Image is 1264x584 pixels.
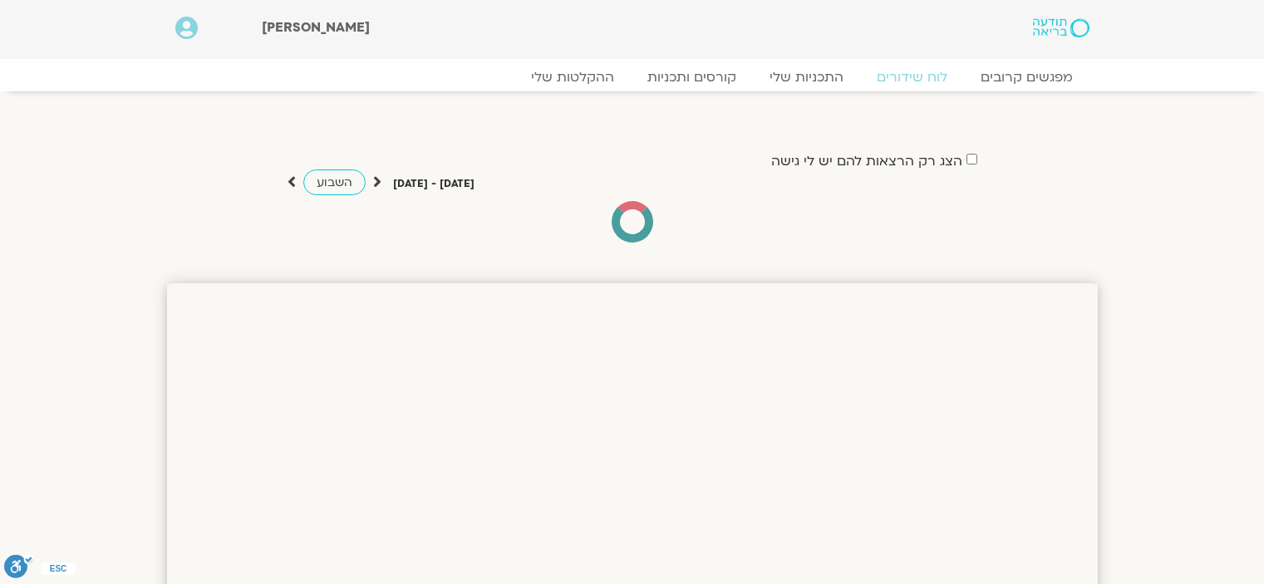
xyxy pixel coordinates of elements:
[303,169,366,195] a: השבוע
[964,69,1089,86] a: מפגשים קרובים
[631,69,753,86] a: קורסים ותכניות
[175,69,1089,86] nav: Menu
[771,154,962,169] label: הצג רק הרצאות להם יש לי גישה
[753,69,860,86] a: התכניות שלי
[860,69,964,86] a: לוח שידורים
[262,18,370,37] span: [PERSON_NAME]
[514,69,631,86] a: ההקלטות שלי
[393,175,475,193] p: [DATE] - [DATE]
[317,174,352,190] span: השבוע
